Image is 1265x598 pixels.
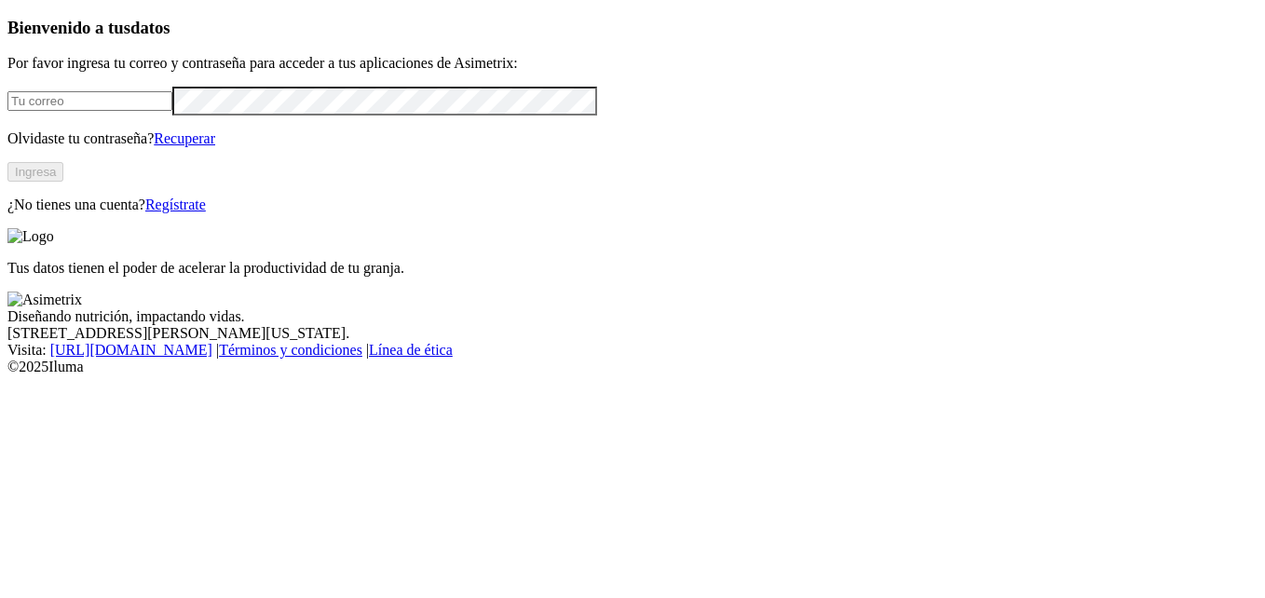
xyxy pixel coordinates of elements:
[7,55,1258,72] p: Por favor ingresa tu correo y contraseña para acceder a tus aplicaciones de Asimetrix:
[7,292,82,308] img: Asimetrix
[154,130,215,146] a: Recuperar
[7,162,63,182] button: Ingresa
[50,342,212,358] a: [URL][DOMAIN_NAME]
[7,260,1258,277] p: Tus datos tienen el poder de acelerar la productividad de tu granja.
[7,325,1258,342] div: [STREET_ADDRESS][PERSON_NAME][US_STATE].
[219,342,362,358] a: Términos y condiciones
[7,228,54,245] img: Logo
[7,197,1258,213] p: ¿No tienes una cuenta?
[7,91,172,111] input: Tu correo
[7,130,1258,147] p: Olvidaste tu contraseña?
[7,308,1258,325] div: Diseñando nutrición, impactando vidas.
[369,342,453,358] a: Línea de ética
[7,359,1258,375] div: © 2025 Iluma
[130,18,170,37] span: datos
[7,342,1258,359] div: Visita : | |
[145,197,206,212] a: Regístrate
[7,18,1258,38] h3: Bienvenido a tus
